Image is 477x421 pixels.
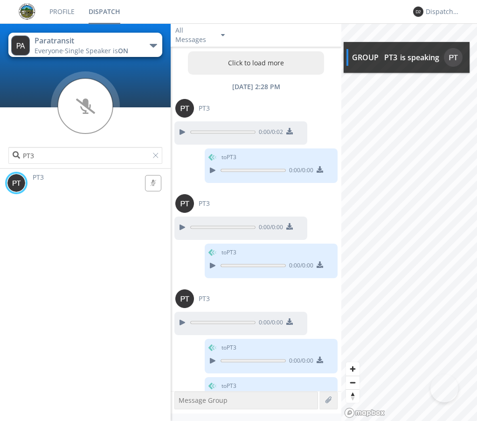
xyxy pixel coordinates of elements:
[35,46,139,56] div: Everyone ·
[199,199,210,208] span: PT3
[11,35,30,56] img: 373638.png
[256,318,283,329] span: 0:00 / 0:00
[346,376,359,389] button: Zoom out
[35,35,139,46] div: Paratransit
[221,153,236,161] span: to PT3
[256,223,283,233] span: 0:00 / 0:00
[175,194,194,213] img: 373638.png
[65,46,128,55] span: Single Speaker is
[286,166,313,176] span: 0:00 / 0:00
[221,248,236,257] span: to PT3
[188,51,325,75] button: Click to load more
[175,289,194,308] img: 373638.png
[317,261,323,268] img: download media button
[400,52,439,63] div: is speaking
[352,52,379,63] div: GROUP
[286,357,313,367] span: 0:00 / 0:00
[413,7,423,17] img: 373638.png
[317,357,323,363] img: download media button
[7,174,26,192] img: 373638.png
[33,173,44,182] span: PT3
[171,82,341,91] div: [DATE] 2:28 PM
[286,223,293,230] img: download media button
[444,48,463,67] img: 373638.png
[384,52,397,63] div: PT3
[221,344,236,352] span: to PT3
[430,374,458,402] iframe: Toggle Customer Support
[256,128,283,138] span: 0:00 / 0:02
[118,46,128,55] span: ON
[286,261,313,272] span: 0:00 / 0:00
[346,389,359,403] button: Reset bearing to north
[8,147,162,164] input: Search users
[175,26,213,44] div: All Messages
[221,34,225,36] img: caret-down-sm.svg
[19,3,35,20] img: eaff3883dddd41549c1c66aca941a5e6
[344,407,385,418] a: Mapbox logo
[286,128,293,134] img: download media button
[317,166,323,173] img: download media button
[199,294,210,303] span: PT3
[286,318,293,325] img: download media button
[346,362,359,376] button: Zoom in
[175,99,194,118] img: 373638.png
[346,390,359,403] span: Reset bearing to north
[8,33,162,57] button: ParatransitEveryone·Single Speaker isON
[221,382,236,390] span: to PT3
[426,7,461,16] div: Dispatcher 2
[199,104,210,113] span: PT3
